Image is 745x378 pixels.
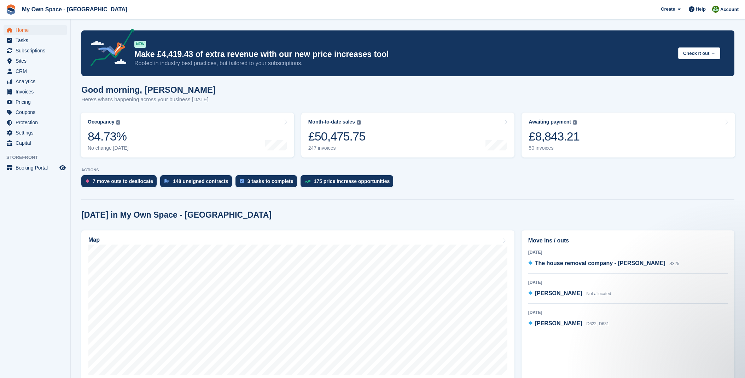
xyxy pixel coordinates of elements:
[535,290,582,296] span: [PERSON_NAME]
[529,119,571,125] div: Awaiting payment
[86,179,89,183] img: move_outs_to_deallocate_icon-f764333ba52eb49d3ac5e1228854f67142a1ed5810a6f6cc68b1a99e826820c5.svg
[4,46,67,56] a: menu
[134,49,673,59] p: Make £4,419.43 of extra revenue with our new price increases tool
[81,96,216,104] p: Here's what's happening across your business [DATE]
[4,76,67,86] a: menu
[81,85,216,94] h1: Good morning, [PERSON_NAME]
[16,118,58,127] span: Protection
[16,25,58,35] span: Home
[720,6,739,13] span: Account
[535,260,665,266] span: The house removal company - [PERSON_NAME]
[81,175,160,191] a: 7 move outs to deallocate
[88,119,114,125] div: Occupancy
[308,129,366,144] div: £50,475.75
[160,175,235,191] a: 148 unsigned contracts
[88,237,100,243] h2: Map
[173,178,228,184] div: 148 unsigned contracts
[528,236,728,245] h2: Move ins / outs
[16,46,58,56] span: Subscriptions
[712,6,719,13] img: Keely
[4,118,67,127] a: menu
[88,145,129,151] div: No change [DATE]
[93,178,153,184] div: 7 move outs to deallocate
[678,47,720,59] button: Check it out →
[529,145,580,151] div: 50 invoices
[529,129,580,144] div: £8,843.21
[4,56,67,66] a: menu
[305,180,310,183] img: price_increase_opportunities-93ffe204e8149a01c8c9dc8f82e8f89637d9d84a8eef4429ea346261dce0b2c0.svg
[116,120,120,125] img: icon-info-grey-7440780725fd019a000dd9b08b2336e03edf1995a4989e88bcd33f0948082b44.svg
[528,279,728,286] div: [DATE]
[357,120,361,125] img: icon-info-grey-7440780725fd019a000dd9b08b2336e03edf1995a4989e88bcd33f0948082b44.svg
[81,210,272,220] h2: [DATE] in My Own Space - [GEOGRAPHIC_DATA]
[573,120,577,125] img: icon-info-grey-7440780725fd019a000dd9b08b2336e03edf1995a4989e88bcd33f0948082b44.svg
[4,107,67,117] a: menu
[4,87,67,97] a: menu
[696,6,706,13] span: Help
[308,119,355,125] div: Month-to-date sales
[4,163,67,173] a: menu
[240,179,244,183] img: task-75834270c22a3079a89374b754ae025e5fb1db73e45f91037f5363f120a921f8.svg
[16,56,58,66] span: Sites
[4,128,67,138] a: menu
[81,168,734,172] p: ACTIONS
[6,154,70,161] span: Storefront
[528,319,609,328] a: [PERSON_NAME] D622, D631
[88,129,129,144] div: 84.73%
[586,321,609,326] span: D622, D631
[4,138,67,148] a: menu
[586,291,611,296] span: Not allocated
[85,29,134,69] img: price-adjustments-announcement-icon-8257ccfd72463d97f412b2fc003d46551f7dbcb40ab6d574587a9cd5c0d94...
[16,163,58,173] span: Booking Portal
[522,113,735,157] a: Awaiting payment £8,843.21 50 invoices
[16,128,58,138] span: Settings
[4,35,67,45] a: menu
[134,41,146,48] div: NEW
[308,145,366,151] div: 247 invoices
[134,59,673,67] p: Rooted in industry best practices, but tailored to your subscriptions.
[4,25,67,35] a: menu
[528,249,728,256] div: [DATE]
[16,76,58,86] span: Analytics
[528,289,611,298] a: [PERSON_NAME] Not allocated
[81,113,294,157] a: Occupancy 84.73% No change [DATE]
[528,309,728,316] div: [DATE]
[248,178,293,184] div: 3 tasks to complete
[301,175,397,191] a: 175 price increase opportunities
[6,4,16,15] img: stora-icon-8386f47178a22dfd0bd8f6a31ec36ba5ce8667c1dd55bd0f319d3a0aa187defe.svg
[314,178,390,184] div: 175 price increase opportunities
[661,6,675,13] span: Create
[301,113,515,157] a: Month-to-date sales £50,475.75 247 invoices
[58,164,67,172] a: Preview store
[528,259,679,268] a: The house removal company - [PERSON_NAME] S325
[235,175,301,191] a: 3 tasks to complete
[19,4,130,15] a: My Own Space - [GEOGRAPHIC_DATA]
[16,138,58,148] span: Capital
[669,261,679,266] span: S325
[164,179,169,183] img: contract_signature_icon-13c848040528278c33f63329250d36e43548de30e8caae1d1a13099fd9432cc5.svg
[16,87,58,97] span: Invoices
[16,107,58,117] span: Coupons
[16,35,58,45] span: Tasks
[16,97,58,107] span: Pricing
[4,97,67,107] a: menu
[4,66,67,76] a: menu
[535,320,582,326] span: [PERSON_NAME]
[16,66,58,76] span: CRM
